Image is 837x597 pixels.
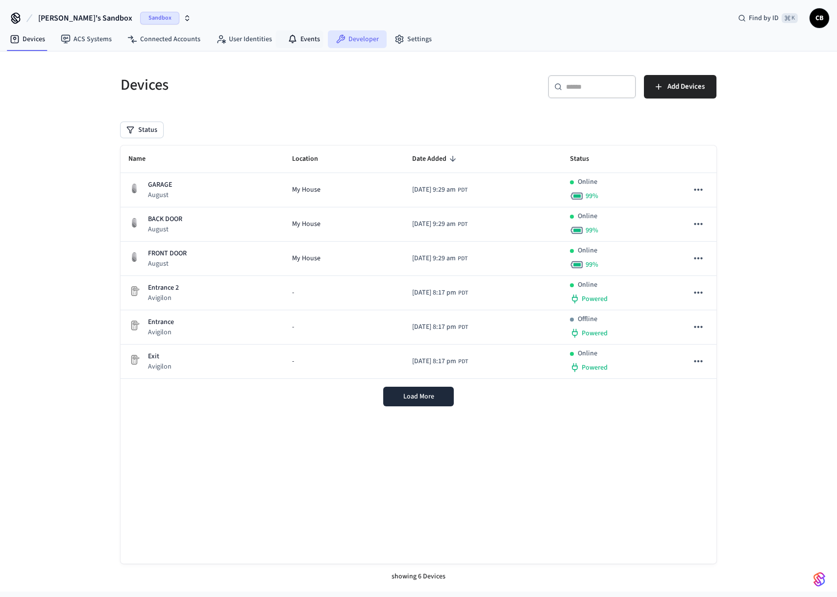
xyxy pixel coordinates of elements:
[458,186,468,195] span: PDT
[403,392,434,401] span: Load More
[208,30,280,48] a: User Identities
[582,328,608,338] span: Powered
[128,182,140,194] img: August Wifi Smart Lock 3rd Gen, Silver, Front
[458,357,468,366] span: PDT
[292,322,294,332] span: -
[578,314,597,324] p: Offline
[128,251,140,263] img: August Wifi Smart Lock 3rd Gen, Silver, Front
[578,348,597,359] p: Online
[121,146,716,379] table: sticky table
[2,30,53,48] a: Devices
[292,219,320,229] span: My House
[280,30,328,48] a: Events
[782,13,798,23] span: ⌘ K
[148,327,174,337] p: Avigilon
[121,75,413,95] h5: Devices
[148,317,174,327] p: Entrance
[128,354,140,366] img: Placeholder Lock Image
[458,220,468,229] span: PDT
[148,351,172,362] p: Exit
[128,217,140,228] img: August Wifi Smart Lock 3rd Gen, Silver, Front
[458,323,468,332] span: PDT
[412,185,456,195] span: [DATE] 9:29 am
[412,253,456,264] span: [DATE] 9:29 am
[121,122,163,138] button: Status
[148,293,179,303] p: Avigilon
[121,564,716,590] div: showing 6 Devices
[412,151,459,167] span: Date Added
[810,8,829,28] button: CB
[292,356,294,367] span: -
[140,12,179,25] span: Sandbox
[458,289,468,298] span: PDT
[578,177,597,187] p: Online
[38,12,132,24] span: [PERSON_NAME]'s Sandbox
[586,260,598,270] span: 99 %
[148,283,179,293] p: Entrance 2
[578,280,597,290] p: Online
[412,356,468,367] div: America/Los_Angeles
[813,572,825,587] img: SeamLogoGradient.69752ec5.svg
[128,320,140,331] img: Placeholder Lock Image
[644,75,716,99] button: Add Devices
[811,9,828,27] span: CB
[582,294,608,304] span: Powered
[412,288,456,298] span: [DATE] 8:17 pm
[128,285,140,297] img: Placeholder Lock Image
[148,214,182,224] p: BACK DOOR
[749,13,779,23] span: Find by ID
[412,219,468,229] div: America/Los_Angeles
[328,30,387,48] a: Developer
[292,253,320,264] span: My House
[292,288,294,298] span: -
[412,253,468,264] div: America/Los_Angeles
[412,356,456,367] span: [DATE] 8:17 pm
[148,249,187,259] p: FRONT DOOR
[412,322,468,332] div: America/Los_Angeles
[570,151,602,167] span: Status
[458,254,468,263] span: PDT
[582,363,608,373] span: Powered
[148,362,172,372] p: Avigilon
[53,30,120,48] a: ACS Systems
[667,80,705,93] span: Add Devices
[120,30,208,48] a: Connected Accounts
[586,225,598,235] span: 99 %
[383,387,454,406] button: Load More
[148,190,172,200] p: August
[412,322,456,332] span: [DATE] 8:17 pm
[412,185,468,195] div: America/Los_Angeles
[578,211,597,222] p: Online
[586,191,598,201] span: 99 %
[578,246,597,256] p: Online
[292,151,331,167] span: Location
[730,9,806,27] div: Find by ID⌘ K
[148,224,182,234] p: August
[412,288,468,298] div: America/Los_Angeles
[292,185,320,195] span: My House
[412,219,456,229] span: [DATE] 9:29 am
[128,151,158,167] span: Name
[148,259,187,269] p: August
[148,180,172,190] p: GARAGE
[387,30,440,48] a: Settings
